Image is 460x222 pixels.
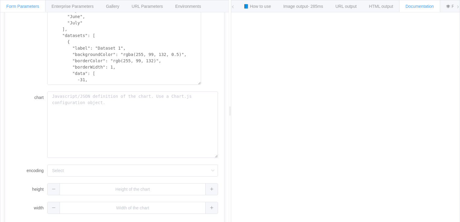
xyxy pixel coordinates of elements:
span: HTML output [369,4,393,9]
span: - 285ms [308,4,323,9]
span: 📘 How to use [244,4,271,9]
input: Height of the chart [47,183,218,195]
span: URL output [335,4,356,9]
span: Image output [283,4,323,9]
span: Environments [175,4,201,9]
label: height [11,183,47,195]
input: Select [47,165,218,177]
span: Gallery [106,4,119,9]
span: Form Parameters [6,4,39,9]
input: Width of the chart [47,202,218,214]
span: Enterprise Parameters [51,4,94,9]
label: chart [11,91,47,103]
label: encoding [11,165,47,177]
span: Documentation [406,4,434,9]
label: width [11,202,47,214]
span: URL Parameters [132,4,163,9]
